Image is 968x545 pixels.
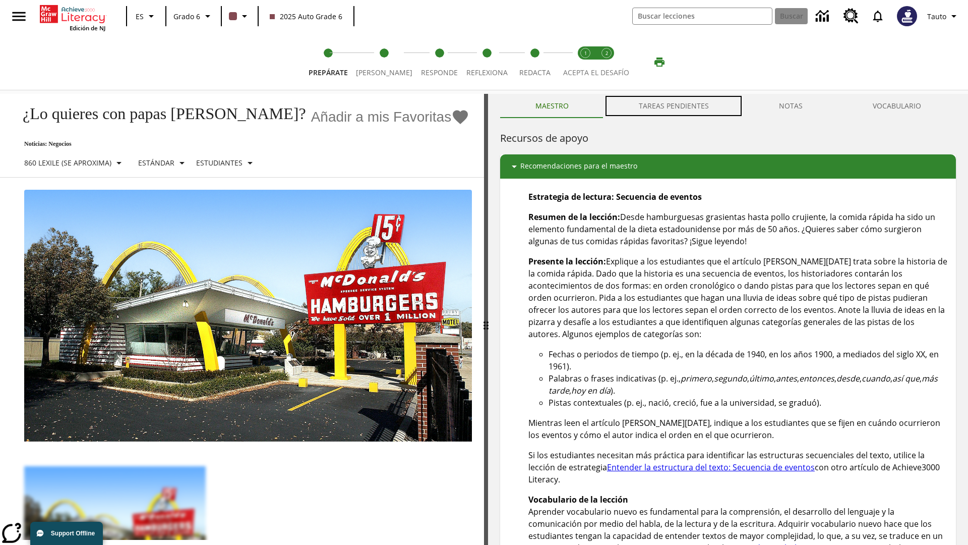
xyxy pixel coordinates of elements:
[528,211,620,223] strong: Resumen de la lección:
[311,109,452,125] span: Añadir a mis Favoritas
[356,68,412,77] span: [PERSON_NAME]
[749,373,774,384] em: último
[584,50,587,57] text: 1
[837,3,865,30] a: Centro de recursos, Se abrirá en una pestaña nueva.
[30,522,103,545] button: Support Offline
[458,34,516,90] button: Reflexiona step 4 of 5
[500,94,956,118] div: Instructional Panel Tabs
[549,397,948,409] li: Pistas contextuales (p. ej., nació, creció, fue a la universidad, se graduó).
[836,373,860,384] em: desde
[70,24,105,32] span: Edición de NJ
[51,530,95,537] span: Support Offline
[196,157,243,168] p: Estudiantes
[528,494,628,505] strong: Vocabulario de la lección
[20,154,129,172] button: Seleccione Lexile, 860 Lexile (Se aproxima)
[134,154,192,172] button: Tipo de apoyo, Estándar
[633,8,772,24] input: Buscar campo
[488,94,968,545] div: activity
[300,34,356,90] button: Prepárate step 1 of 5
[466,68,508,77] span: Reflexiona
[799,373,834,384] em: entonces
[169,7,218,25] button: Grado: Grado 6, Elige un grado
[12,104,306,123] h1: ¿Lo quieres con papas [PERSON_NAME]?
[607,462,815,473] a: Entender la estructura del texto: Secuencia de eventos
[837,94,956,118] button: VOCABULARIO
[173,11,200,22] span: Grado 6
[528,449,948,485] p: Si los estudiantes necesitan más práctica para identificar las estructuras secuenciales del texto...
[12,140,469,148] p: Noticias: Negocios
[508,34,562,90] button: Redacta step 5 of 5
[563,68,629,77] span: ACEPTA EL DESAFÍO
[776,373,797,384] em: antes
[865,3,891,29] a: Notificaciones
[311,108,470,126] button: Añadir a mis Favoritas - ¿Lo quieres con papas fritas?
[528,256,606,267] strong: Presente la lección:
[549,372,948,397] li: Palabras o frases indicativas (p. ej., , , , , , , , , , ).
[40,3,105,32] div: Portada
[592,34,621,90] button: Acepta el desafío contesta step 2 of 2
[571,385,611,396] em: hoy en día
[528,255,948,340] p: Explique a los estudiantes que el artículo [PERSON_NAME][DATE] trata sobre la historia de la comi...
[927,11,946,22] span: Tauto
[744,94,837,118] button: NOTAS
[571,34,600,90] button: Acepta el desafío lee step 1 of 2
[714,373,747,384] em: segundo
[528,417,948,441] p: Mientras leen el artículo [PERSON_NAME][DATE], indique a los estudiantes que se fijen en cuándo o...
[309,68,348,77] span: Prepárate
[603,94,744,118] button: TAREAS PENDIENTES
[192,154,260,172] button: Seleccionar estudiante
[606,50,608,57] text: 2
[225,7,255,25] button: El color de la clase es café oscuro. Cambiar el color de la clase.
[500,154,956,179] div: Recomendaciones para el maestro
[500,130,956,146] h6: Recursos de apoyo
[862,373,890,384] em: cuando
[520,160,637,173] p: Recomendaciones para el maestro
[24,190,472,442] img: Uno de los primeros locales de McDonald's, con el icónico letrero rojo y los arcos amarillos.
[412,34,466,90] button: Responde step 3 of 5
[421,68,458,77] span: Responde
[897,6,917,26] img: Avatar
[810,3,837,30] a: Centro de información
[270,11,342,22] span: 2025 Auto Grade 6
[348,34,420,90] button: Lee step 2 of 5
[130,7,162,25] button: Lenguaje: ES, Selecciona un idioma
[136,11,144,22] span: ES
[528,191,702,202] strong: Estrategia de lectura: Secuencia de eventos
[4,2,34,31] button: Abrir el menú lateral
[484,94,488,545] div: Pulsa la tecla de intro o la barra espaciadora y luego presiona las flechas de derecha e izquierd...
[923,7,964,25] button: Perfil/Configuración
[681,373,712,384] em: primero
[892,373,920,384] em: así que
[519,68,551,77] span: Redacta
[643,53,676,71] button: Imprimir
[528,211,948,247] p: Desde hamburguesas grasientas hasta pollo crujiente, la comida rápida ha sido un elemento fundame...
[500,94,603,118] button: Maestro
[138,157,174,168] p: Estándar
[24,157,111,168] p: 860 Lexile (Se aproxima)
[891,3,923,29] button: Escoja un nuevo avatar
[549,348,948,372] li: Fechas o periodos de tiempo (p. ej., en la década de 1940, en los años 1900, a mediados del siglo...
